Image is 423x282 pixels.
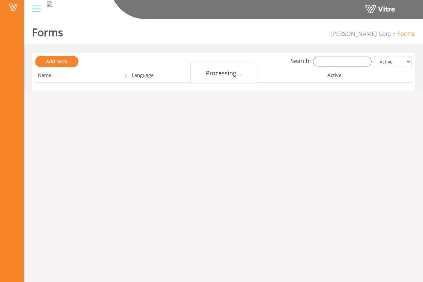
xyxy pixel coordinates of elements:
label: Search: [291,57,372,66]
span: Add Form [46,58,68,64]
img: 979c72ab-b8b6-4cd2-9386-84fee8092104.png [47,1,52,7]
li: Forms [392,30,415,38]
th: Language [129,70,227,83]
input: Search: [313,57,372,66]
th: Company [227,70,324,83]
span: 210 [330,30,392,38]
th: Active [325,70,392,83]
h1: Forms [32,16,63,44]
th: Name [35,70,129,83]
div: Processing... [190,63,256,84]
a: Add Form [35,56,78,67]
